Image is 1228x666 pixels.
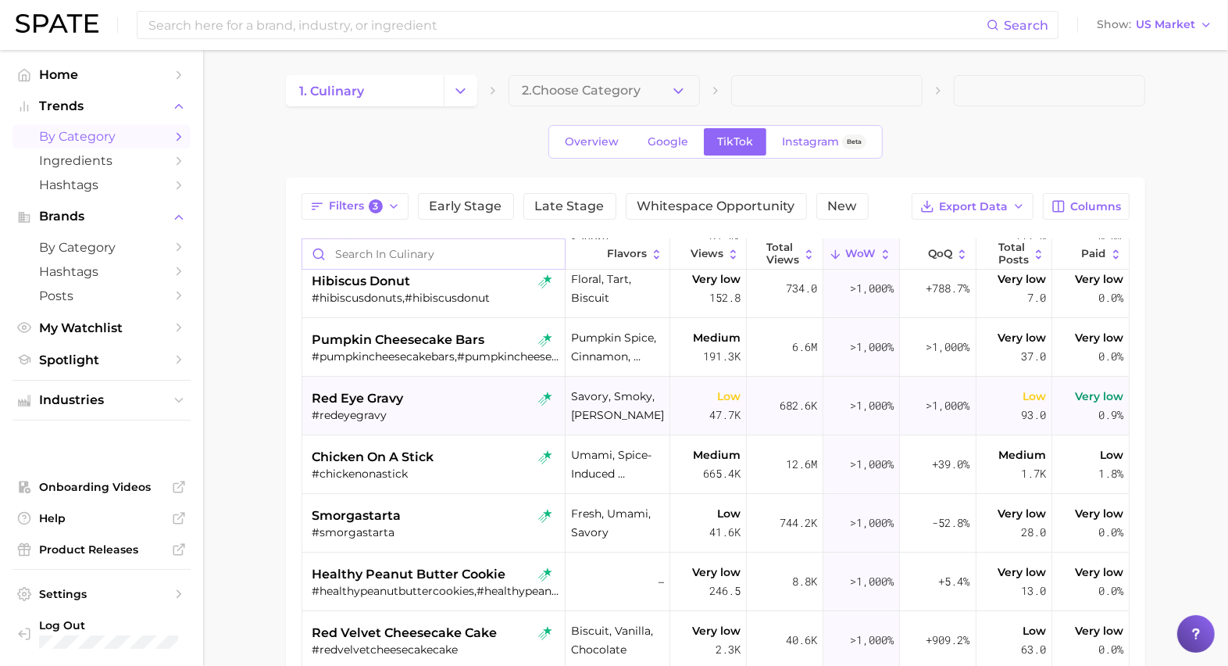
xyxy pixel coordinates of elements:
button: hibiscus donuttiktok rising star#hibiscusdonuts,#hibiscusdonutfloral, tart, biscuitVery low152.87... [302,260,1129,318]
a: Hashtags [12,173,191,197]
div: #redeyegravy [312,408,559,422]
span: Beta [847,135,862,149]
span: 63.0 [1021,640,1046,659]
button: Views [670,239,747,270]
button: red eye gravytiktok rising star#redeyegravysavory, smoky, [PERSON_NAME]Low47.7k682.6k>1,000%>1,00... [302,377,1129,435]
span: Very low [1075,270,1123,288]
span: 2. Choose Category [522,84,641,98]
span: chicken on a stick [312,448,434,467]
button: healthy peanut butter cookietiktok rising star#healthypeanutbuttercookies,#healthypeanutbuttercoo... [302,553,1129,611]
div: #healthypeanutbuttercookies,#healthypeanutbuttercookie [312,584,559,598]
a: TikTok [704,128,766,156]
span: Low [1023,387,1046,406]
span: WoW [845,248,876,260]
span: 7.0 [1027,288,1046,307]
img: tiktok rising star [538,626,552,640]
a: 1. culinary [286,75,444,106]
span: Very low [692,621,741,640]
span: Very low [1075,504,1123,523]
span: Very low [1075,328,1123,347]
span: Flavors [607,248,647,260]
a: Settings [12,582,191,606]
span: Posts [39,288,164,303]
span: >1,000% [850,632,894,647]
button: Paid [1052,239,1129,270]
button: pumpkin cheesecake barstiktok rising star#pumpkincheesecakebars,#pumpkincheesecakebarpumpkin spic... [302,318,1129,377]
span: Hashtags [39,264,164,279]
span: Hashtags [39,177,164,192]
span: Onboarding Videos [39,480,164,494]
a: Ingredients [12,149,191,173]
button: Columns [1043,193,1130,220]
span: 246.5 [709,582,741,600]
span: savory, smoky, [PERSON_NAME] [571,387,664,424]
span: 744.2k [780,514,817,532]
span: Late Stage [535,200,605,213]
span: Help [39,511,164,525]
span: Overview [565,135,619,149]
span: Very low [1075,621,1123,640]
span: US Market [1136,20,1195,29]
span: 152.8 [709,288,741,307]
span: Home [39,67,164,82]
a: Home [12,63,191,87]
span: Very low [998,328,1046,347]
span: Very low [998,504,1046,523]
button: Change Category [444,75,477,106]
span: by Category [39,240,164,255]
span: 41.6k [709,523,741,542]
span: Trends [39,99,164,113]
span: floral, tart, biscuit [571,270,664,307]
a: by Category [12,124,191,149]
span: 665.4k [703,464,741,483]
img: tiktok rising star [538,392,552,406]
a: Help [12,507,191,530]
span: Very low [692,270,741,288]
button: smorgastartatiktok rising star#smorgastartafresh, umami, savoryLow41.6k744.2k>1,000%-52.8%Very lo... [302,494,1129,553]
span: Ingredients [39,153,164,168]
span: Low [1023,621,1046,640]
div: #redvelvetcheesecakecake [312,643,559,657]
span: >1,000% [850,339,894,354]
span: +5.4% [939,572,970,591]
span: QoQ [928,248,952,260]
a: Overview [552,128,632,156]
span: pumpkin cheesecake bars [312,331,484,349]
span: Whitespace Opportunity [637,200,795,213]
span: +39.0% [933,455,970,474]
span: >1,000% [850,398,894,413]
button: chicken on a sticktiktok rising star#chickenonastickumami, spice-induced pungency, [PERSON_NAME],... [302,435,1129,494]
a: Onboarding Videos [12,475,191,499]
span: Columns [1070,200,1121,213]
img: tiktok rising star [538,568,552,582]
img: tiktok rising star [538,274,552,288]
span: 1.7k [1021,464,1046,483]
span: 0.0% [1098,582,1123,600]
button: 2.Choose Category [509,75,700,106]
a: Posts [12,284,191,308]
button: WoW [823,239,900,270]
span: Brands [39,209,164,224]
img: tiktok rising star [538,333,552,347]
button: QoQ [900,239,976,270]
span: 0.0% [1098,288,1123,307]
button: ShowUS Market [1093,15,1216,35]
span: 8.8k [792,572,817,591]
span: Total Views [766,242,799,266]
a: Google [634,128,701,156]
span: fresh, umami, savory [571,504,664,542]
span: red eye gravy [312,389,403,408]
div: #hibiscusdonuts,#hibiscusdonut [312,291,559,305]
span: >1,000% [850,281,894,295]
span: Product Releases [39,542,164,557]
span: Low [717,387,741,406]
span: 682.6k [780,396,817,415]
span: Medium [693,328,741,347]
span: Show [1097,20,1131,29]
span: Instagram [782,135,839,149]
span: >1,000% [926,339,970,354]
div: #smorgastarta [312,525,559,539]
span: >1,000% [850,574,894,589]
span: Medium [998,446,1046,464]
span: Very low [692,563,741,582]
